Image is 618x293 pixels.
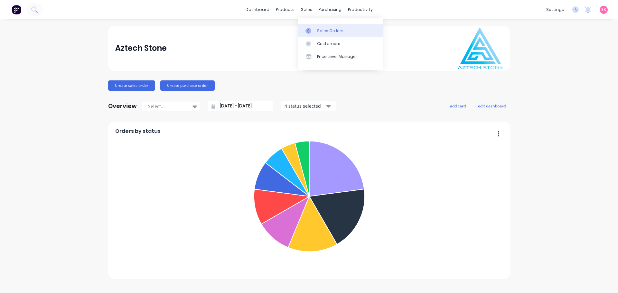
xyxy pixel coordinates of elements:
img: Factory [12,5,21,14]
div: purchasing [315,5,345,14]
a: dashboard [242,5,273,14]
div: Customers [317,41,340,47]
div: sales [298,5,315,14]
div: settings [543,5,567,14]
a: Price Level Manager [298,50,383,63]
div: 4 status selected [285,103,325,109]
button: 4 status selected [281,101,336,111]
div: products [273,5,298,14]
div: Aztech Stone [115,42,167,55]
span: Orders by status [115,127,161,135]
div: Sales Orders [317,28,343,34]
button: add card [446,102,470,110]
button: Create sales order [108,80,155,91]
div: Overview [108,100,137,113]
a: Customers [298,37,383,50]
img: Aztech Stone [458,27,503,69]
button: edit dashboard [474,102,510,110]
a: Sales Orders [298,24,383,37]
div: Price Level Manager [317,54,357,60]
span: SK [601,7,606,13]
button: Create purchase order [160,80,215,91]
div: productivity [345,5,376,14]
